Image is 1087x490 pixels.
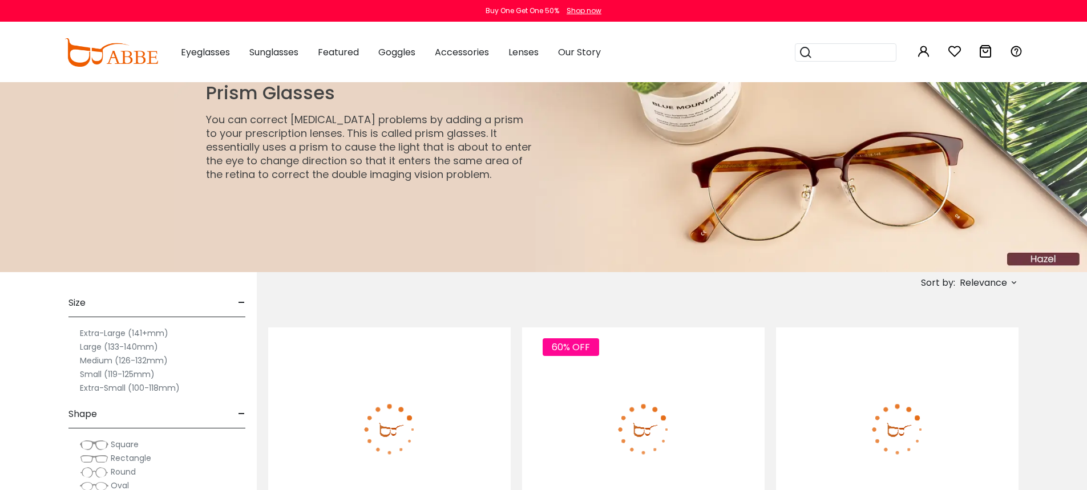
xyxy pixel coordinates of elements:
img: abbeglasses.com [64,38,158,67]
img: Pattern Elena - Acetate ,Universal Bridge Fit [268,368,511,490]
span: Rectangle [111,452,151,464]
img: Rectangle.png [80,453,108,464]
label: Small (119-125mm) [80,367,155,381]
span: Featured [318,46,359,59]
span: Sort by: [921,276,955,289]
label: Large (133-140mm) [80,340,158,354]
span: Lenses [508,46,539,59]
a: Shop now [561,6,601,15]
div: Buy One Get One 50% [486,6,559,16]
span: Sunglasses [249,46,298,59]
h1: Prism Glasses [206,82,535,104]
span: Round [111,466,136,477]
p: You can correct [MEDICAL_DATA] problems by adding a prism to your prescription lenses. This is ca... [206,113,535,181]
span: Goggles [378,46,415,59]
span: - [238,289,245,317]
span: Square [111,439,139,450]
span: Size [68,289,86,317]
div: Shop now [567,6,601,16]
span: - [238,400,245,428]
span: Shape [68,400,97,428]
img: Square.png [80,439,108,451]
img: Blue Hannah - Acetate ,Universal Bridge Fit [522,368,765,490]
span: 60% OFF [543,338,599,356]
span: Relevance [960,273,1007,293]
label: Extra-Large (141+mm) [80,326,168,340]
img: Round.png [80,467,108,478]
span: Our Story [558,46,601,59]
img: 1648191684590.jpg [174,82,1087,272]
label: Extra-Small (100-118mm) [80,381,180,395]
span: Accessories [435,46,489,59]
span: Eyeglasses [181,46,230,59]
img: Blue Aurora - Acetate ,Universal Bridge Fit [776,368,1019,490]
label: Medium (126-132mm) [80,354,168,367]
